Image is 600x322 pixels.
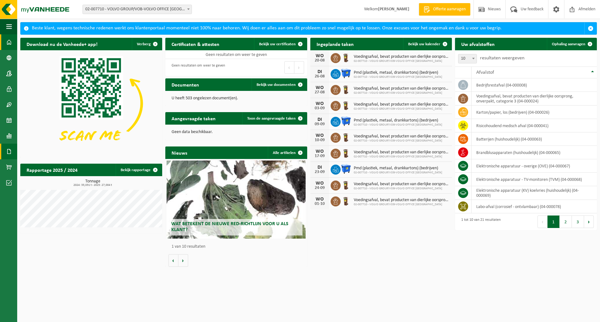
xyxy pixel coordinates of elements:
h2: Download nu de Vanheede+ app! [20,38,104,50]
label: resultaten weergeven [480,56,524,61]
img: WB-0140-HPE-BN-06 [341,84,351,95]
span: 10 [458,54,477,63]
h2: Documenten [165,78,205,91]
div: DI [313,117,326,122]
span: Voedingsafval, bevat producten van dierlijke oorsprong, onverpakt, categorie 3 [354,182,449,187]
span: 02-007710 - VOLVO GROUP/VOB-VOLVO OFFICE [GEOGRAPHIC_DATA] [354,123,442,127]
td: bedrijfsrestafval (04-000008) [472,78,597,92]
span: 02-007710 - VOLVO GROUP/VOB-VOLVO OFFICE [GEOGRAPHIC_DATA] [354,107,449,111]
span: Pmd (plastiek, metaal, drankkartons) (bedrijven) [354,118,442,123]
img: Download de VHEPlus App [20,50,162,156]
div: 01-10 [313,202,326,206]
td: Geen resultaten om weer te geven [165,50,307,59]
img: WB-1100-HPE-BE-01 [341,164,351,174]
a: Toon de aangevraagde taken [242,112,307,125]
button: 1 [547,215,560,228]
div: WO [313,85,326,90]
img: WB-0140-HPE-BN-06 [341,148,351,158]
span: Bekijk uw kalender [408,42,440,46]
span: 02-007710 - VOLVO GROUP/VOB-VOLVO OFFICE [GEOGRAPHIC_DATA] [354,155,449,159]
span: Voedingsafval, bevat producten van dierlijke oorsprong, onverpakt, categorie 3 [354,134,449,139]
div: 17-09 [313,154,326,158]
div: 1 tot 10 van 21 resultaten [458,215,501,229]
button: Previous [537,215,547,228]
h2: Uw afvalstoffen [455,38,501,50]
td: elektronische apparatuur - overige (OVE) (04-000067) [472,159,597,173]
a: Bekijk rapportage [116,164,162,176]
span: Afvalstof [476,70,494,75]
div: Beste klant, wegens technische redenen werkt ons klantenportaal momenteel niet 100% naar behoren.... [32,22,584,34]
span: Voedingsafval, bevat producten van dierlijke oorsprong, onverpakt, categorie 3 [354,54,449,59]
div: 23-09 [313,170,326,174]
a: Bekijk uw certificaten [254,38,307,50]
button: Verberg [132,38,162,50]
img: WB-0140-HPE-BN-06 [341,52,351,63]
span: 02-007710 - VOLVO GROUP/VOB-VOLVO OFFICE [GEOGRAPHIC_DATA] [354,59,449,63]
button: Previous [284,61,294,74]
img: WB-0140-HPE-BN-06 [341,196,351,206]
span: Verberg [137,42,151,46]
td: karton/papier, los (bedrijven) (04-000026) [472,106,597,119]
td: labo-afval (corrosief - ontvlambaar) (04-000078) [472,200,597,213]
td: elektronische apparatuur - TV-monitoren (TVM) (04-000068) [472,173,597,186]
button: 2 [560,215,572,228]
a: Wat betekent de nieuwe RED-richtlijn voor u als klant? [167,161,306,239]
span: 02-007710 - VOLVO GROUP/VOB-VOLVO OFFICE [GEOGRAPHIC_DATA] [354,187,449,191]
img: WB-0140-HPE-BN-06 [341,132,351,142]
div: 20-08 [313,58,326,63]
div: DI [313,69,326,74]
div: 10-09 [313,138,326,142]
span: 02-007710 - VOLVO GROUP/VOB-VOLVO OFFICE BRUSSELS - BERCHEM-SAINTE-AGATHE [83,5,192,14]
span: Voedingsafval, bevat producten van dierlijke oorsprong, onverpakt, categorie 3 [354,198,449,203]
button: Next [584,215,594,228]
button: Volgende [178,254,188,267]
img: WB-0140-HPE-BN-06 [341,180,351,190]
h2: Certificaten & attesten [165,38,226,50]
span: Voedingsafval, bevat producten van dierlijke oorsprong, onverpakt, categorie 3 [354,102,449,107]
a: Ophaling aanvragen [547,38,596,50]
span: 02-007710 - VOLVO GROUP/VOB-VOLVO OFFICE [GEOGRAPHIC_DATA] [354,139,449,143]
td: voedingsafval, bevat producten van dierlijke oorsprong, onverpakt, categorie 3 (04-000024) [472,92,597,106]
div: 26-08 [313,74,326,79]
div: WO [313,133,326,138]
span: 02-007710 - VOLVO GROUP/VOB-VOLVO OFFICE [GEOGRAPHIC_DATA] [354,203,449,206]
div: Geen resultaten om weer te geven [168,61,225,74]
p: 1 van 10 resultaten [172,245,304,249]
span: Pmd (plastiek, metaal, drankkartons) (bedrijven) [354,70,442,75]
button: 3 [572,215,584,228]
span: Voedingsafval, bevat producten van dierlijke oorsprong, onverpakt, categorie 3 [354,86,449,91]
p: Geen data beschikbaar. [172,130,301,134]
img: WB-1100-HPE-BE-01 [341,116,351,126]
div: 03-09 [313,106,326,111]
span: Bekijk uw certificaten [259,42,296,46]
div: WO [313,181,326,186]
a: Offerte aanvragen [419,3,470,16]
div: 27-08 [313,90,326,95]
strong: [PERSON_NAME] [378,7,409,12]
span: Ophaling aanvragen [552,42,585,46]
div: DI [313,165,326,170]
div: WO [313,53,326,58]
span: Pmd (plastiek, metaal, drankkartons) (bedrijven) [354,166,442,171]
span: Bekijk uw documenten [257,83,296,87]
span: 02-007710 - VOLVO GROUP/VOB-VOLVO OFFICE [GEOGRAPHIC_DATA] [354,171,442,175]
span: 02-007710 - VOLVO GROUP/VOB-VOLVO OFFICE [GEOGRAPHIC_DATA] [354,75,442,79]
span: 10 [458,54,477,63]
h2: Aangevraagde taken [165,112,222,124]
span: Voedingsafval, bevat producten van dierlijke oorsprong, onverpakt, categorie 3 [354,150,449,155]
span: 02-007710 - VOLVO GROUP/VOB-VOLVO OFFICE [GEOGRAPHIC_DATA] [354,91,449,95]
img: WB-1100-HPE-BE-01 [341,68,351,79]
span: Wat betekent de nieuwe RED-richtlijn voor u als klant? [171,221,288,232]
p: U heeft 503 ongelezen document(en). [172,96,301,101]
button: Vorige [168,254,178,267]
div: 09-09 [313,122,326,126]
div: WO [313,101,326,106]
a: Bekijk uw documenten [252,78,307,91]
button: Next [294,61,304,74]
a: Bekijk uw kalender [403,38,451,50]
h2: Nieuws [165,146,193,159]
div: WO [313,149,326,154]
span: Offerte aanvragen [432,6,467,12]
td: elektronische apparatuur (KV) koelvries (huishoudelijk) (04-000069) [472,186,597,200]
